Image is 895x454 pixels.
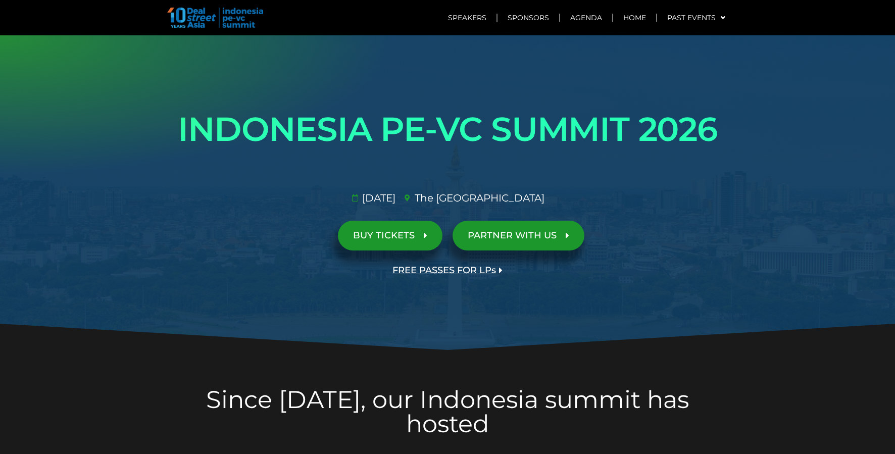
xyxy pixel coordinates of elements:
[360,190,395,206] span: [DATE]​
[613,6,656,29] a: Home
[438,6,496,29] a: Speakers
[165,387,730,436] h2: Since [DATE], our Indonesia summit has hosted
[353,231,415,240] span: BUY TICKETS
[412,190,544,206] span: The [GEOGRAPHIC_DATA]​
[560,6,612,29] a: Agenda
[377,256,518,285] a: FREE PASSES FOR LPs
[498,6,559,29] a: Sponsors
[165,101,730,158] h1: INDONESIA PE-VC SUMMIT 2026
[468,231,557,240] span: PARTNER WITH US
[338,221,442,250] a: BUY TICKETS
[657,6,735,29] a: Past Events
[453,221,584,250] a: PARTNER WITH US
[392,266,496,275] span: FREE PASSES FOR LPs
